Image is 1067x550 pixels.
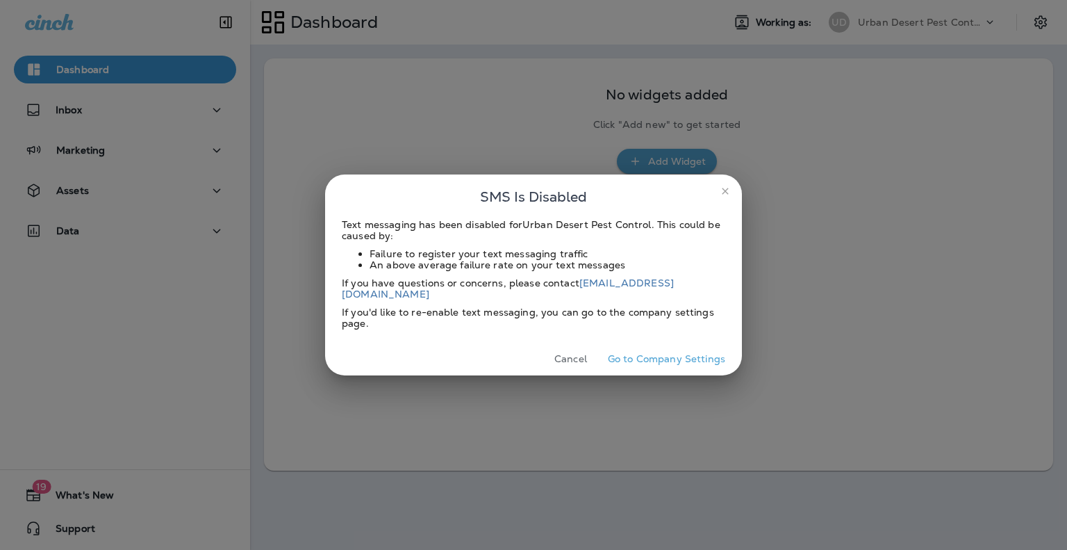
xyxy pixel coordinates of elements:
[545,348,597,370] button: Cancel
[370,259,725,270] li: An above average failure rate on your text messages
[602,348,731,370] button: Go to Company Settings
[342,277,725,300] div: If you have questions or concerns, please contact
[342,219,725,241] div: Text messaging has been disabled for Urban Desert Pest Control . This could be caused by:
[480,186,587,208] span: SMS Is Disabled
[342,277,674,300] a: [EMAIL_ADDRESS][DOMAIN_NAME]
[714,180,736,202] button: close
[342,307,725,329] div: If you'd like to re-enable text messaging, you can go to the company settings page.
[370,248,725,259] li: Failure to register your text messaging traffic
